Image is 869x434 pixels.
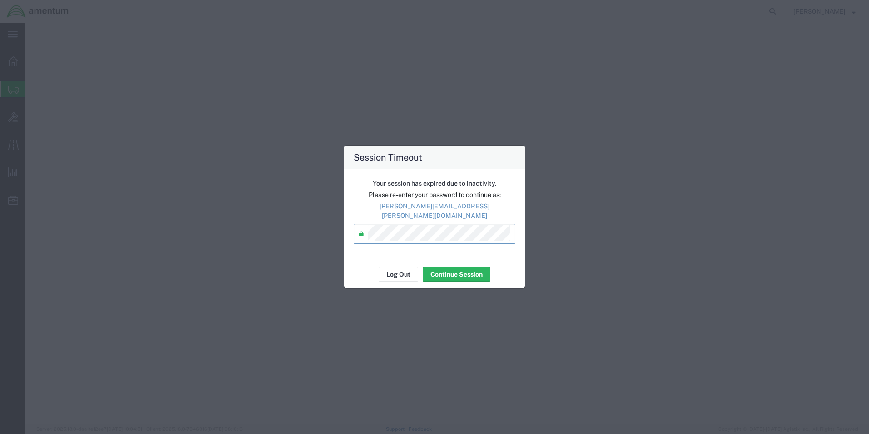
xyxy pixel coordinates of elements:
p: Your session has expired due to inactivity. [354,179,515,188]
p: Please re-enter your password to continue as: [354,190,515,200]
button: Continue Session [423,267,490,282]
h4: Session Timeout [354,151,422,164]
button: Log Out [379,267,418,282]
p: [PERSON_NAME][EMAIL_ADDRESS][PERSON_NAME][DOMAIN_NAME] [354,202,515,221]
